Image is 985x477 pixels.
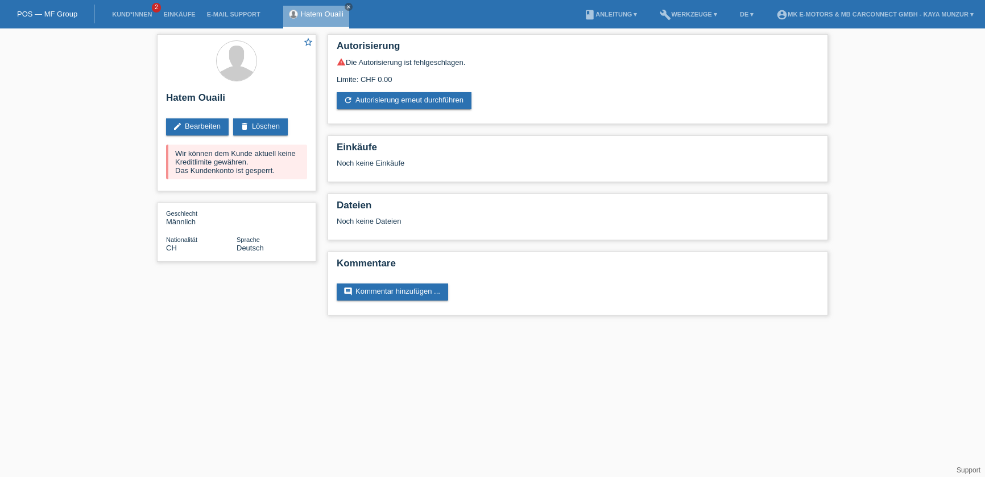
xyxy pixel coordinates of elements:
[343,287,353,296] i: comment
[337,159,819,176] div: Noch keine Einkäufe
[166,118,229,135] a: editBearbeiten
[584,9,595,20] i: book
[166,92,307,109] h2: Hatem Ouaili
[346,4,351,10] i: close
[337,92,471,109] a: refreshAutorisierung erneut durchführen
[957,466,980,474] a: Support
[240,122,249,131] i: delete
[303,37,313,47] i: star_border
[166,210,197,217] span: Geschlecht
[337,217,684,225] div: Noch keine Dateien
[337,142,819,159] h2: Einkäufe
[166,145,307,179] div: Wir können dem Kunde aktuell keine Kreditlimite gewähren. Das Kundenkonto ist gesperrt.
[734,11,759,18] a: DE ▾
[303,37,313,49] a: star_border
[337,57,346,67] i: warning
[106,11,158,18] a: Kund*innen
[337,57,819,67] div: Die Autorisierung ist fehlgeschlagen.
[776,9,788,20] i: account_circle
[17,10,77,18] a: POS — MF Group
[158,11,201,18] a: Einkäufe
[345,3,353,11] a: close
[343,96,353,105] i: refresh
[173,122,182,131] i: edit
[660,9,671,20] i: build
[337,283,448,301] a: commentKommentar hinzufügen ...
[301,10,343,18] a: Hatem Ouaili
[152,3,161,13] span: 2
[166,244,177,252] span: Schweiz
[166,236,197,243] span: Nationalität
[201,11,266,18] a: E-Mail Support
[337,40,819,57] h2: Autorisierung
[654,11,723,18] a: buildWerkzeuge ▾
[237,244,264,252] span: Deutsch
[237,236,260,243] span: Sprache
[166,209,237,226] div: Männlich
[233,118,288,135] a: deleteLöschen
[337,200,819,217] h2: Dateien
[771,11,979,18] a: account_circleMK E-MOTORS & MB CarConnect GmbH - Kaya Munzur ▾
[337,67,819,84] div: Limite: CHF 0.00
[578,11,643,18] a: bookAnleitung ▾
[337,258,819,275] h2: Kommentare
